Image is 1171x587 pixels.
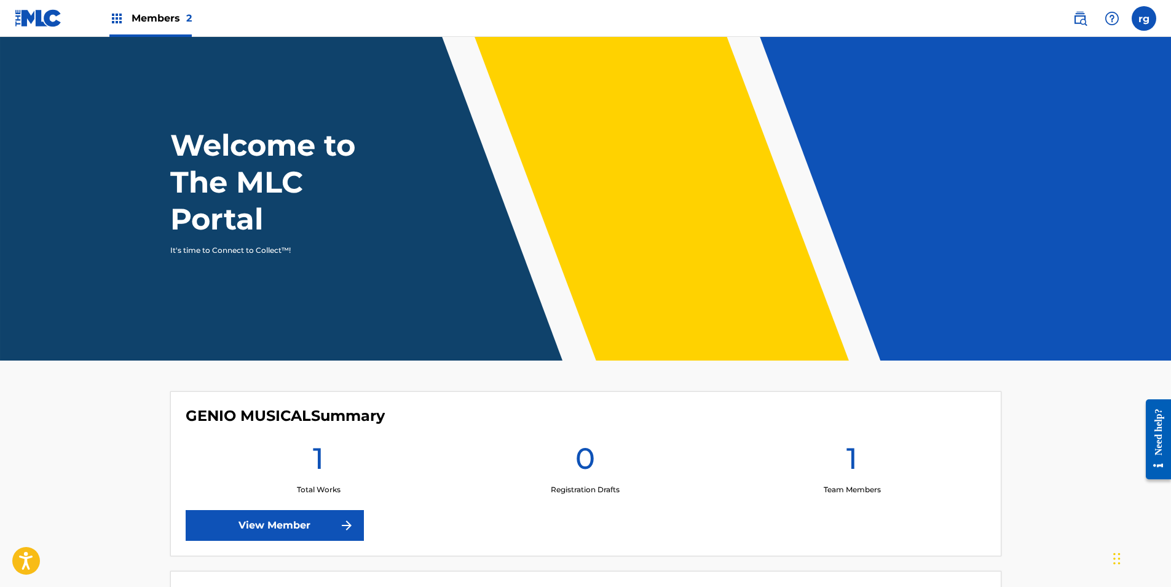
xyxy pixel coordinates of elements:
iframe: Chat Widget [1110,528,1171,587]
div: Drag [1113,540,1121,577]
span: 2 [186,12,192,24]
h1: 1 [846,440,858,484]
img: f7272a7cc735f4ea7f67.svg [339,518,354,533]
a: Public Search [1068,6,1092,31]
div: Help [1100,6,1124,31]
img: search [1073,11,1087,26]
iframe: Resource Center [1137,390,1171,489]
a: View Member [186,510,364,541]
h1: Welcome to The MLC Portal [170,127,400,238]
p: Total Works [297,484,341,495]
p: It's time to Connect to Collect™! [170,245,384,256]
img: help [1105,11,1119,26]
p: Team Members [824,484,881,495]
img: Top Rightsholders [109,11,124,26]
h1: 1 [313,440,324,484]
span: Members [132,11,192,25]
h1: 0 [575,440,595,484]
p: Registration Drafts [551,484,620,495]
img: MLC Logo [15,9,62,27]
h4: GENIO MUSICAL [186,407,385,425]
div: User Menu [1132,6,1156,31]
